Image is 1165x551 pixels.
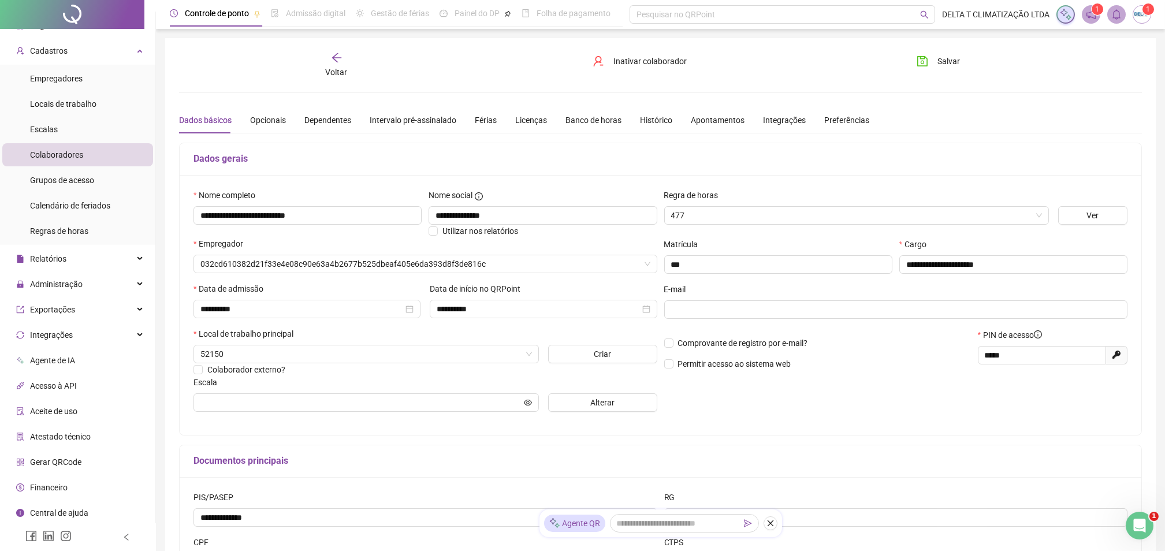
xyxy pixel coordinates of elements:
[193,152,1127,166] h5: Dados gerais
[286,9,345,18] span: Admissão digital
[544,515,605,532] div: Agente QR
[30,226,88,236] span: Regras de horas
[326,68,348,77] span: Voltar
[43,530,54,542] span: linkedin
[170,9,178,17] span: clock-circle
[475,192,483,200] span: info-circle
[30,280,83,289] span: Administração
[30,305,75,314] span: Exportações
[30,201,110,210] span: Calendário de feriados
[30,74,83,83] span: Empregadores
[584,52,695,70] button: Inativar colaborador
[590,396,615,409] span: Alterar
[937,55,960,68] span: Salvar
[16,382,24,390] span: api
[200,255,650,273] span: 032cd610382d21f33e4e08c90e63a4b2677b525dbeaf405e6da393d8f3de816c
[744,519,752,527] span: send
[16,509,24,517] span: info-circle
[356,9,364,17] span: sun
[207,365,285,374] span: Colaborador externo?
[60,530,72,542] span: instagram
[331,52,343,64] span: arrow-left
[664,189,726,202] label: Regra de horas
[917,55,928,67] span: save
[193,536,216,549] label: CPF
[1142,3,1154,15] sup: Atualize o seu contato no menu Meus Dados
[920,10,929,19] span: search
[1149,512,1159,521] span: 1
[549,518,560,530] img: sparkle-icon.fc2bf0ac1784a2077858766a79e2daf3.svg
[537,9,611,18] span: Folha de pagamento
[763,114,806,126] div: Integrações
[30,457,81,467] span: Gerar QRCode
[766,519,775,527] span: close
[440,9,448,17] span: dashboard
[640,114,672,126] div: Histórico
[1059,8,1072,21] img: sparkle-icon.fc2bf0ac1784a2077858766a79e2daf3.svg
[1126,512,1153,539] iframe: Intercom live chat
[664,238,706,251] label: Matrícula
[455,9,500,18] span: Painel do DP
[1086,9,1096,20] span: notification
[30,46,68,55] span: Cadastros
[30,483,68,492] span: Financeiro
[824,114,869,126] div: Preferências
[193,454,1127,468] h5: Documentos principais
[193,491,241,504] label: PIS/PASEP
[16,331,24,339] span: sync
[16,280,24,288] span: lock
[30,176,94,185] span: Grupos de acesso
[678,338,808,348] span: Comprovante de registro por e-mail?
[1111,9,1122,20] span: bell
[671,207,1042,224] span: 477
[942,8,1049,21] span: DELTA T CLIMATIZAÇÃO LTDA
[179,114,232,126] div: Dados básicos
[370,114,456,126] div: Intervalo pré-assinalado
[30,99,96,109] span: Locais de trabalho
[193,327,301,340] label: Local de trabalho principal
[30,356,75,365] span: Agente de IA
[1058,206,1127,225] button: Ver
[30,407,77,416] span: Aceite de uso
[1092,3,1103,15] sup: 1
[899,238,934,251] label: Cargo
[16,483,24,492] span: dollar
[30,254,66,263] span: Relatórios
[1034,330,1042,338] span: info-circle
[983,329,1042,341] span: PIN de acesso
[548,393,657,412] button: Alterar
[16,407,24,415] span: audit
[594,348,611,360] span: Criar
[664,283,694,296] label: E-mail
[16,306,24,314] span: export
[30,125,58,134] span: Escalas
[254,10,260,17] span: pushpin
[613,55,687,68] span: Inativar colaborador
[522,9,530,17] span: book
[185,9,249,18] span: Controle de ponto
[122,533,131,541] span: left
[1096,5,1100,13] span: 1
[430,282,528,295] label: Data de início no QRPoint
[30,508,88,518] span: Central de ajuda
[30,330,73,340] span: Integrações
[16,433,24,441] span: solution
[193,237,251,250] label: Empregador
[664,491,683,504] label: RG
[304,114,351,126] div: Dependentes
[193,282,271,295] label: Data de admissão
[250,114,286,126] div: Opcionais
[25,530,37,542] span: facebook
[429,189,472,202] span: Nome social
[442,226,518,236] span: Utilizar nos relatórios
[1133,6,1151,23] img: 1782
[908,52,969,70] button: Salvar
[271,9,279,17] span: file-done
[200,345,532,363] span: 52150
[371,9,429,18] span: Gestão de férias
[16,47,24,55] span: user-add
[1147,5,1151,13] span: 1
[1086,209,1099,222] span: Ver
[565,114,621,126] div: Banco de horas
[30,432,91,441] span: Atestado técnico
